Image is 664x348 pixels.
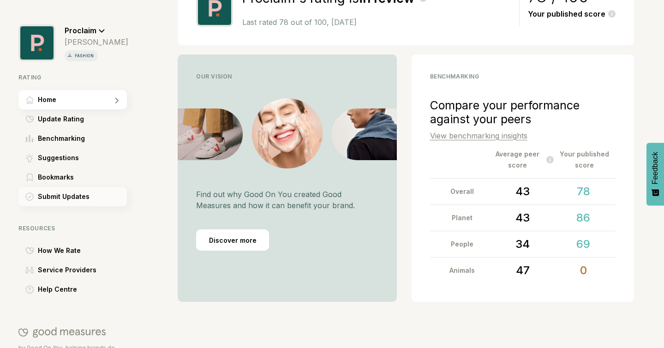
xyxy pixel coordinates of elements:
[25,247,34,254] img: How We Rate
[26,135,33,142] img: Benchmarking
[18,148,128,168] a: SuggestionsSuggestions
[38,152,79,163] span: Suggestions
[66,52,73,59] img: vertical icon
[554,149,616,171] div: Your published score
[651,152,659,184] span: Feedback
[18,168,128,187] a: BookmarksBookmarks
[178,108,243,160] img: Vision
[646,143,664,205] button: Feedback - Show survey
[492,149,554,171] div: Average peer score
[434,205,491,231] div: Planet
[430,131,527,140] a: View benchmarking insights
[555,179,612,204] div: 78
[494,231,551,257] div: 34
[38,94,56,105] span: Home
[528,10,616,18] div: Your published score
[494,258,551,283] div: 47
[332,108,397,160] img: Vision
[196,189,378,211] p: Find out why Good On You created Good Measures and how it can benefit your brand.
[494,179,551,204] div: 43
[430,98,616,126] div: Compare your performance against your peers
[18,74,128,81] div: Rating
[555,231,612,257] div: 69
[38,191,90,202] span: Submit Updates
[18,109,128,129] a: Update RatingUpdate Rating
[18,327,106,338] img: Good On You
[555,205,612,231] div: 86
[242,18,511,27] p: Last rated 78 out of 100, [DATE]
[65,26,96,35] span: Proclaim
[430,73,616,80] div: benchmarking
[38,133,85,144] span: Benchmarking
[252,98,323,169] img: Vision
[38,245,81,256] span: How We Rate
[38,172,74,183] span: Bookmarks
[18,260,128,280] a: Service ProvidersService Providers
[38,264,96,276] span: Service Providers
[555,258,612,283] div: 0
[18,90,128,109] a: HomeHome
[38,114,84,125] span: Update Rating
[18,187,128,206] a: Submit UpdatesSubmit Updates
[18,280,128,299] a: Help CentreHelp Centre
[434,231,491,257] div: People
[25,154,34,162] img: Suggestions
[38,284,77,295] span: Help Centre
[25,285,34,294] img: Help Centre
[434,258,491,283] div: Animals
[623,307,655,339] iframe: Website support platform help button
[196,229,269,251] div: Discover more
[73,52,96,60] p: fashion
[434,179,491,204] div: Overall
[18,129,128,148] a: BenchmarkingBenchmarking
[18,241,128,260] a: How We RateHow We Rate
[25,266,34,274] img: Service Providers
[25,192,34,201] img: Submit Updates
[494,205,551,231] div: 43
[65,37,128,47] div: [PERSON_NAME]
[18,225,128,232] div: Resources
[196,73,378,80] div: Our Vision
[27,174,33,181] img: Bookmarks
[26,96,34,104] img: Home
[25,115,34,123] img: Update Rating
